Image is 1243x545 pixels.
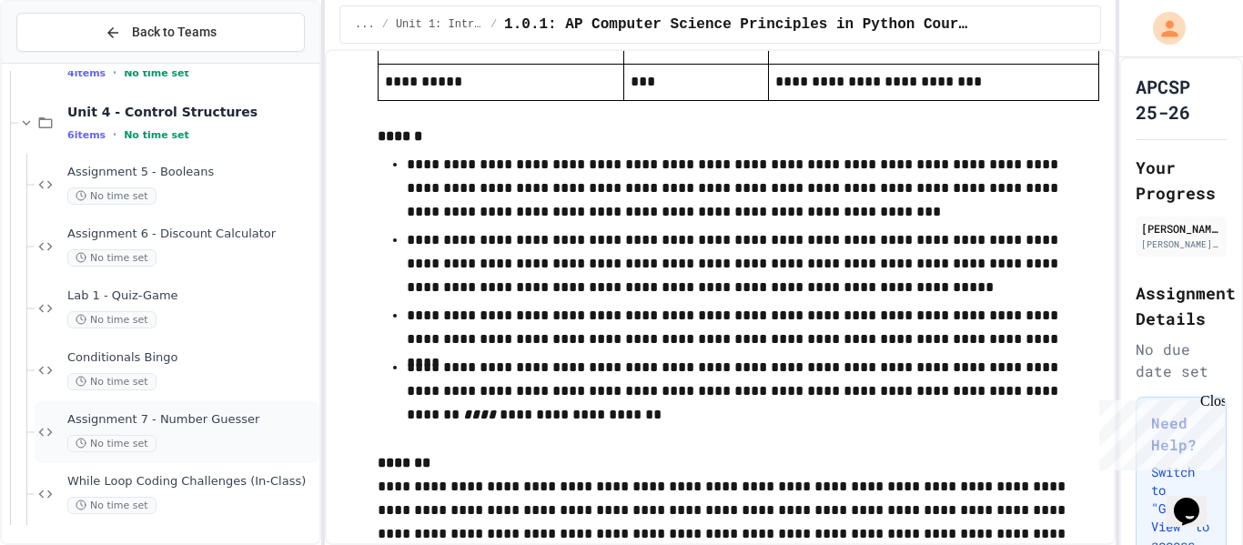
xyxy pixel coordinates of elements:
[1134,7,1190,49] div: My Account
[67,227,316,242] span: Assignment 6 - Discount Calculator
[67,129,106,141] span: 6 items
[67,104,316,120] span: Unit 4 - Control Structures
[1136,155,1227,206] h2: Your Progress
[1167,472,1225,527] iframe: chat widget
[67,350,316,366] span: Conditionals Bingo
[67,412,316,428] span: Assignment 7 - Number Guesser
[490,17,497,32] span: /
[1136,338,1227,382] div: No due date set
[67,165,316,180] span: Assignment 5 - Booleans
[113,127,116,142] span: •
[67,288,316,304] span: Lab 1 - Quiz-Game
[382,17,389,32] span: /
[113,66,116,80] span: •
[124,67,189,79] span: No time set
[1141,237,1221,251] div: [PERSON_NAME][EMAIL_ADDRESS][DOMAIN_NAME]
[67,67,106,79] span: 4 items
[67,249,157,267] span: No time set
[67,435,157,452] span: No time set
[7,7,126,116] div: Chat with us now!Close
[1092,393,1225,470] iframe: chat widget
[67,497,157,514] span: No time set
[396,17,483,32] span: Unit 1: Intro to Computer Science
[16,13,305,52] button: Back to Teams
[67,187,157,205] span: No time set
[1141,220,1221,237] div: [PERSON_NAME]
[67,373,157,390] span: No time set
[355,17,375,32] span: ...
[67,311,157,328] span: No time set
[1136,74,1227,125] h1: APCSP 25-26
[504,14,970,35] span: 1.0.1: AP Computer Science Principles in Python Course Syllabus
[1136,280,1227,331] h2: Assignment Details
[67,474,316,489] span: While Loop Coding Challenges (In-Class)
[132,23,217,42] span: Back to Teams
[124,129,189,141] span: No time set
